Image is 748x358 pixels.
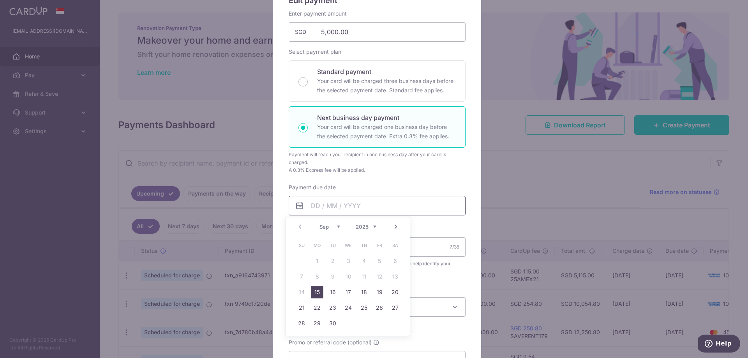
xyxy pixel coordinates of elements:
[295,28,315,36] span: SGD
[389,286,401,298] a: 20
[295,317,308,330] a: 28
[295,302,308,314] a: 21
[698,335,740,354] iframe: Opens a widget where you can find more information
[373,302,386,314] a: 26
[358,239,370,252] span: Thursday
[317,67,456,76] p: Standard payment
[326,317,339,330] a: 30
[389,302,401,314] a: 27
[289,166,466,174] div: A 0.3% Express fee will be applied.
[450,243,459,251] div: 7/35
[289,48,341,56] label: Select payment plan
[358,286,370,298] a: 18
[373,286,386,298] a: 19
[289,22,466,42] input: 0.00
[358,302,370,314] a: 25
[326,286,339,298] a: 16
[311,317,323,330] a: 29
[295,239,308,252] span: Sunday
[342,286,355,298] a: 17
[342,239,355,252] span: Wednesday
[311,286,323,298] a: 15
[311,239,323,252] span: Monday
[317,113,456,122] p: Next business day payment
[326,302,339,314] a: 23
[317,122,456,141] p: Your card will be charged one business day before the selected payment date. Extra 0.3% fee applies.
[389,239,401,252] span: Saturday
[289,196,466,215] input: DD / MM / YYYY
[326,239,339,252] span: Tuesday
[289,183,336,191] label: Payment due date
[289,339,372,346] span: Promo or referral code (optional)
[373,239,386,252] span: Friday
[289,10,347,18] label: Enter payment amount
[391,222,400,231] a: Next
[289,151,466,166] div: Payment will reach your recipient in one business day after your card is charged.
[342,302,355,314] a: 24
[317,76,456,95] p: Your card will be charged three business days before the selected payment date. Standard fee appl...
[311,302,323,314] a: 22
